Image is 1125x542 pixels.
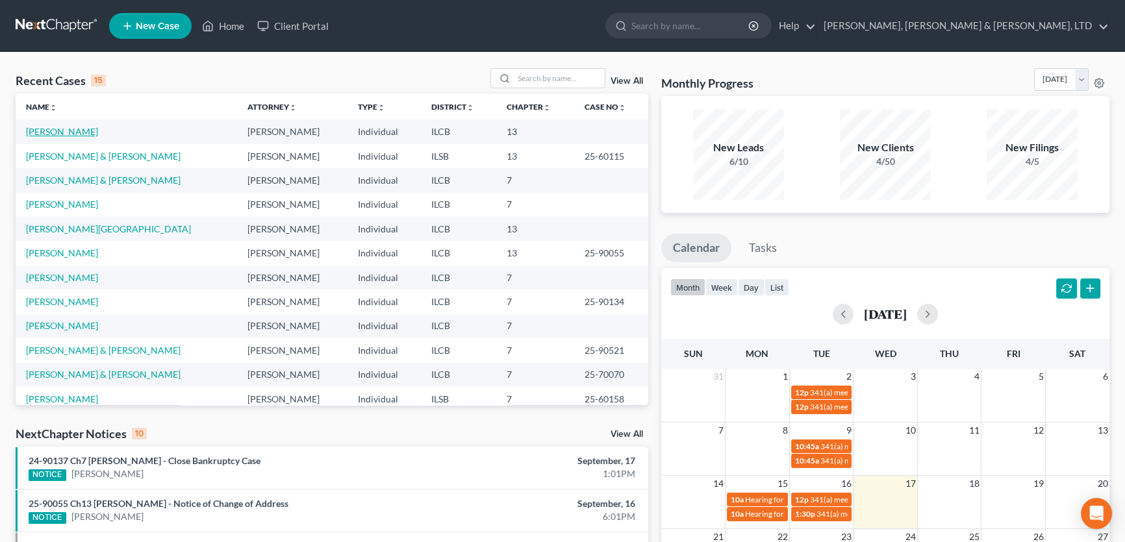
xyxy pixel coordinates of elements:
[1069,348,1085,359] span: Sat
[813,348,829,359] span: Tue
[29,469,66,481] div: NOTICE
[247,102,297,112] a: Attorneyunfold_more
[795,509,815,519] span: 1:30p
[864,307,907,321] h2: [DATE]
[765,278,789,296] button: list
[543,104,551,112] i: unfold_more
[29,512,66,524] div: NOTICE
[26,102,57,112] a: Nameunfold_more
[420,314,496,338] td: ILCB
[348,241,420,265] td: Individual
[745,495,846,504] span: Hearing for [PERSON_NAME]
[840,476,853,491] span: 16
[618,104,626,112] i: unfold_more
[1102,369,1109,384] span: 6
[496,193,574,217] td: 7
[712,369,725,384] span: 31
[810,495,935,504] span: 341(a) meeting for [PERSON_NAME]
[196,14,251,38] a: Home
[420,265,496,289] td: ILCB
[237,241,348,265] td: [PERSON_NAME]
[132,428,147,439] div: 10
[420,241,496,265] td: ILCB
[29,455,260,466] a: 24-90137 Ch7 [PERSON_NAME] - Close Bankruptcy Case
[904,476,917,491] span: 17
[795,456,819,465] span: 10:45a
[731,495,744,504] span: 10a
[795,402,809,412] span: 12p
[712,476,725,491] span: 14
[237,265,348,289] td: [PERSON_NAME]
[420,363,496,387] td: ILCB
[348,289,420,314] td: Individual
[661,75,753,91] h3: Monthly Progress
[26,296,98,307] a: [PERSON_NAME]
[1037,369,1045,384] span: 5
[496,289,574,314] td: 7
[795,388,809,397] span: 12p
[26,345,181,356] a: [PERSON_NAME] & [PERSON_NAME]
[496,168,574,192] td: 7
[237,363,348,387] td: [PERSON_NAME]
[1007,348,1020,359] span: Fri
[611,430,643,439] a: View All
[348,217,420,241] td: Individual
[874,348,896,359] span: Wed
[1032,476,1045,491] span: 19
[26,199,98,210] a: [PERSON_NAME]
[91,75,106,86] div: 15
[49,104,57,112] i: unfold_more
[16,426,147,441] div: NextChapter Notices
[840,140,931,155] div: New Clients
[496,144,574,168] td: 13
[693,140,784,155] div: New Leads
[420,119,496,143] td: ILCB
[738,278,765,296] button: day
[705,278,738,296] button: week
[420,168,496,192] td: ILCB
[820,456,1015,465] span: 341(a) meeting for [PERSON_NAME] & [PERSON_NAME]
[289,104,297,112] i: unfold_more
[237,387,348,411] td: [PERSON_NAME]
[420,387,496,411] td: ILSB
[420,144,496,168] td: ILSB
[348,168,420,192] td: Individual
[574,144,648,168] td: 25-60115
[496,119,574,143] td: 13
[237,193,348,217] td: [PERSON_NAME]
[661,234,731,262] a: Calendar
[442,454,635,467] div: September, 17
[717,423,725,438] span: 7
[1096,423,1109,438] span: 13
[496,217,574,241] td: 13
[745,509,915,519] span: Hearing for [PERSON_NAME] & [PERSON_NAME]
[845,369,853,384] span: 2
[420,193,496,217] td: ILCB
[820,441,1015,451] span: 341(a) meeting for [PERSON_NAME] & [PERSON_NAME]
[909,369,917,384] span: 3
[348,265,420,289] td: Individual
[816,509,942,519] span: 341(a) meeting for [PERSON_NAME]
[237,217,348,241] td: [PERSON_NAME]
[496,363,574,387] td: 7
[574,289,648,314] td: 25-90134
[26,223,191,234] a: [PERSON_NAME][GEOGRAPHIC_DATA]
[431,102,474,112] a: Districtunfold_more
[348,314,420,338] td: Individual
[136,21,179,31] span: New Case
[466,104,474,112] i: unfold_more
[973,369,981,384] span: 4
[496,338,574,362] td: 7
[237,338,348,362] td: [PERSON_NAME]
[810,402,935,412] span: 341(a) meeting for [PERSON_NAME]
[237,119,348,143] td: [PERSON_NAME]
[26,393,98,404] a: [PERSON_NAME]
[840,155,931,168] div: 4/50
[348,144,420,168] td: Individual
[781,423,789,438] span: 8
[348,363,420,387] td: Individual
[420,338,496,362] td: ILCB
[71,510,144,523] a: [PERSON_NAME]
[731,509,744,519] span: 10a
[987,140,1078,155] div: New Filings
